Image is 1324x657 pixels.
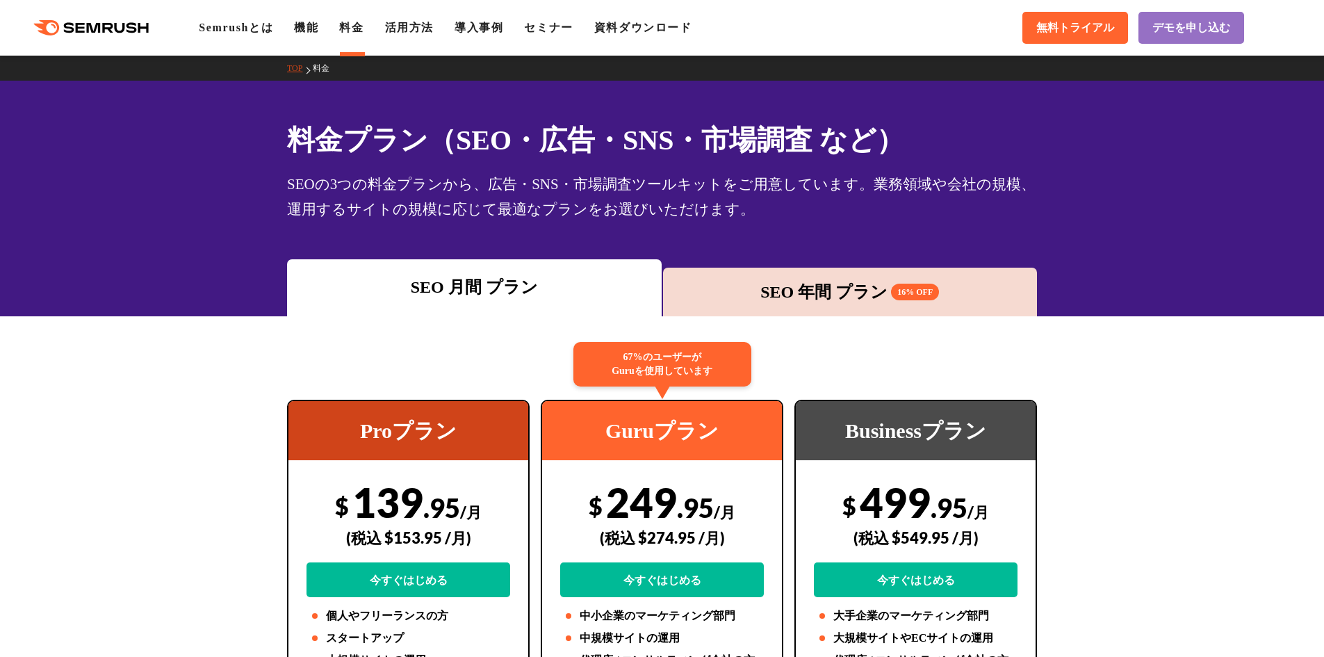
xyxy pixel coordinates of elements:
span: 16% OFF [891,284,939,300]
div: Guruプラン [542,401,782,460]
div: SEO 月間 プラン [294,275,655,300]
div: 249 [560,478,764,597]
div: Businessプラン [796,401,1036,460]
a: セミナー [524,22,573,33]
div: SEOの3つの料金プランから、広告・SNS・市場調査ツールキットをご用意しています。業務領域や会社の規模、運用するサイトの規模に応じて最適なプランをお選びいただけます。 [287,172,1037,222]
span: $ [589,492,603,520]
div: 499 [814,478,1017,597]
a: デモを申し込む [1138,12,1244,44]
li: 中小企業のマーケティング部門 [560,608,764,624]
div: (税込 $549.95 /月) [814,513,1017,562]
span: .95 [931,492,967,524]
div: Proプラン [288,401,528,460]
div: (税込 $153.95 /月) [307,513,510,562]
a: Semrushとは [199,22,273,33]
a: 料金 [339,22,363,33]
a: TOP [287,63,313,73]
li: 大規模サイトやECサイトの運用 [814,630,1017,647]
div: 139 [307,478,510,597]
span: /月 [967,503,989,521]
span: $ [335,492,349,520]
h1: 料金プラン（SEO・広告・SNS・市場調査 など） [287,120,1037,161]
span: .95 [677,492,714,524]
a: 活用方法 [385,22,434,33]
a: 資料ダウンロード [594,22,692,33]
a: 今すぐはじめる [560,562,764,597]
span: /月 [460,503,482,521]
a: 導入事例 [455,22,503,33]
span: デモを申し込む [1152,21,1230,35]
div: SEO 年間 プラン [670,279,1031,305]
span: /月 [714,503,735,521]
a: 無料トライアル [1022,12,1128,44]
a: 今すぐはじめる [814,562,1017,597]
span: 無料トライアル [1036,21,1114,35]
li: スタートアップ [307,630,510,647]
div: 67%のユーザーが Guruを使用しています [573,342,751,387]
a: 料金 [313,63,340,73]
a: 今すぐはじめる [307,562,510,597]
li: 大手企業のマーケティング部門 [814,608,1017,624]
a: 機能 [294,22,318,33]
div: (税込 $274.95 /月) [560,513,764,562]
li: 個人やフリーランスの方 [307,608,510,624]
li: 中規模サイトの運用 [560,630,764,647]
span: .95 [423,492,460,524]
span: $ [842,492,856,520]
